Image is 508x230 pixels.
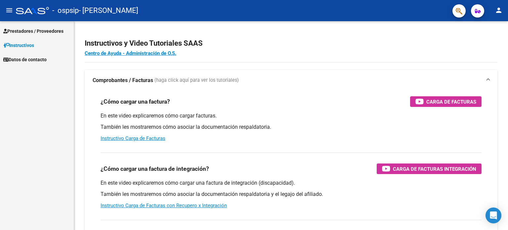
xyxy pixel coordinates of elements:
a: Centro de Ayuda - Administración de O.S. [85,50,176,56]
mat-icon: menu [5,6,13,14]
p: También les mostraremos cómo asociar la documentación respaldatoria. [101,123,482,131]
strong: Comprobantes / Facturas [93,77,153,84]
a: Instructivo Carga de Facturas [101,135,165,141]
h2: Instructivos y Video Tutoriales SAAS [85,37,497,50]
mat-expansion-panel-header: Comprobantes / Facturas (haga click aquí para ver los tutoriales) [85,70,497,91]
span: Carga de Facturas Integración [393,165,476,173]
span: Prestadores / Proveedores [3,27,63,35]
span: Instructivos [3,42,34,49]
mat-icon: person [495,6,503,14]
div: Open Intercom Messenger [486,207,501,223]
button: Carga de Facturas [410,96,482,107]
span: Carga de Facturas [426,98,476,106]
p: También les mostraremos cómo asociar la documentación respaldatoria y el legajo del afiliado. [101,191,482,198]
span: - ospsip [52,3,79,18]
span: Datos de contacto [3,56,47,63]
span: - [PERSON_NAME] [79,3,138,18]
p: En este video explicaremos cómo cargar una factura de integración (discapacidad). [101,179,482,187]
button: Carga de Facturas Integración [377,163,482,174]
a: Instructivo Carga de Facturas con Recupero x Integración [101,203,227,208]
h3: ¿Cómo cargar una factura? [101,97,170,106]
span: (haga click aquí para ver los tutoriales) [154,77,239,84]
p: En este video explicaremos cómo cargar facturas. [101,112,482,119]
h3: ¿Cómo cargar una factura de integración? [101,164,209,173]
